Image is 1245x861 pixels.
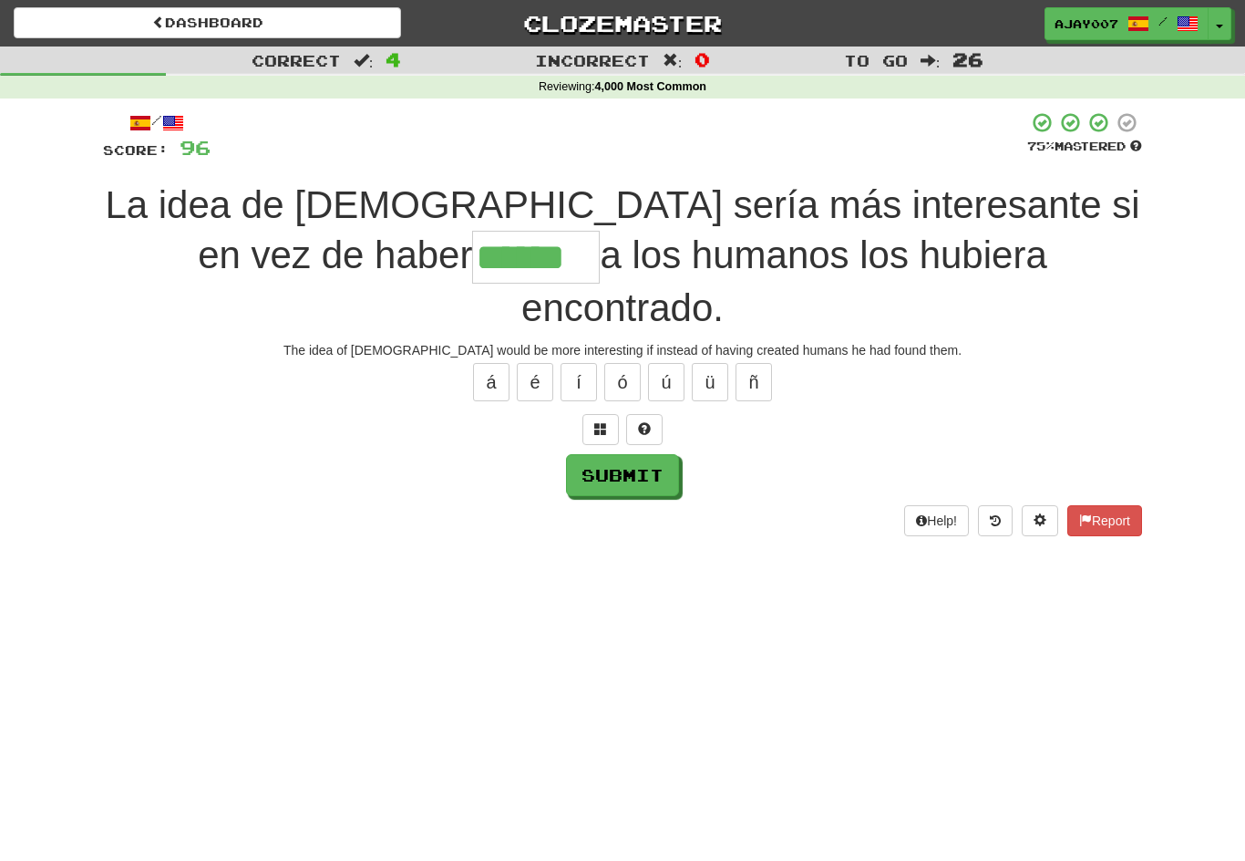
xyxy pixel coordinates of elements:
[180,136,211,159] span: 96
[921,53,941,68] span: :
[103,341,1142,359] div: The idea of [DEMOGRAPHIC_DATA] would be more interesting if instead of having created humans he h...
[648,363,684,401] button: ú
[1044,7,1209,40] a: ajay007 /
[663,53,683,68] span: :
[952,48,983,70] span: 26
[428,7,816,39] a: Clozemaster
[521,233,1047,330] span: a los humanos los hubiera encontrado.
[1055,16,1118,32] span: ajay007
[604,363,641,401] button: ó
[692,363,728,401] button: ü
[695,48,710,70] span: 0
[105,183,1139,276] span: La idea de [DEMOGRAPHIC_DATA] sería más interesante si en vez de haber
[517,363,553,401] button: é
[844,51,908,69] span: To go
[14,7,401,38] a: Dashboard
[1027,139,1142,155] div: Mastered
[103,111,211,134] div: /
[561,363,597,401] button: í
[354,53,374,68] span: :
[1067,505,1142,536] button: Report
[978,505,1013,536] button: Round history (alt+y)
[582,414,619,445] button: Switch sentence to multiple choice alt+p
[103,142,169,158] span: Score:
[473,363,509,401] button: á
[595,80,706,93] strong: 4,000 Most Common
[736,363,772,401] button: ñ
[386,48,401,70] span: 4
[566,454,679,496] button: Submit
[1027,139,1055,153] span: 75 %
[252,51,341,69] span: Correct
[904,505,969,536] button: Help!
[1158,15,1168,27] span: /
[535,51,650,69] span: Incorrect
[626,414,663,445] button: Single letter hint - you only get 1 per sentence and score half the points! alt+h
